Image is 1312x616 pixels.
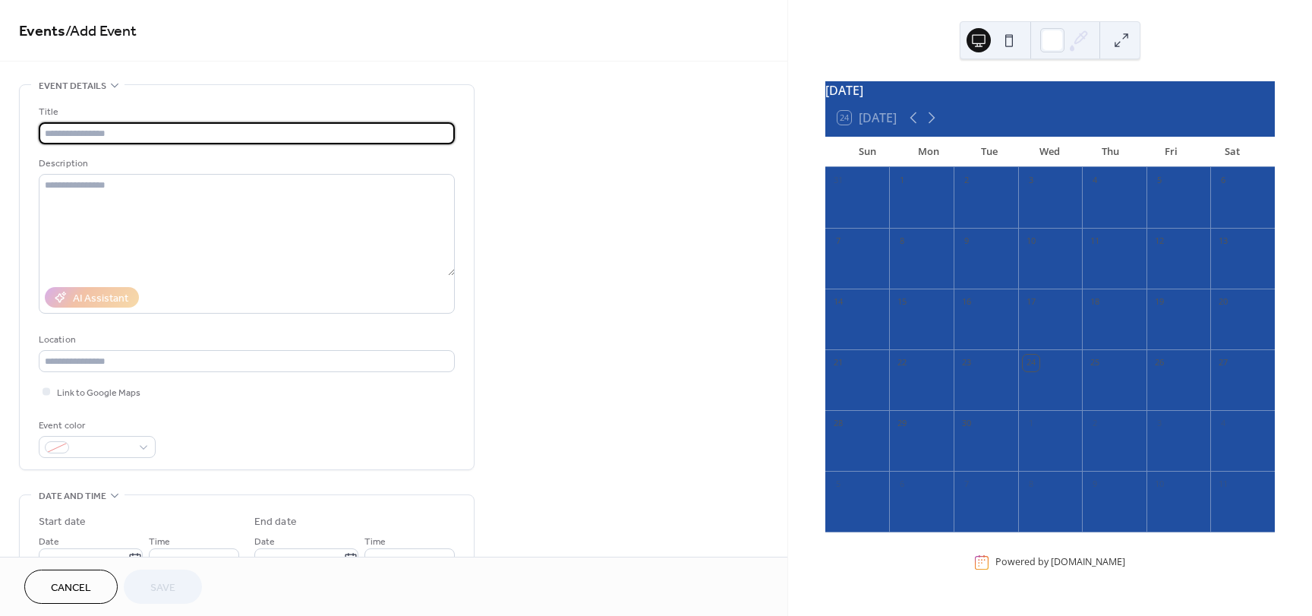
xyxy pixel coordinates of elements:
div: 12 [1151,233,1168,250]
span: Date and time [39,488,106,504]
div: 21 [830,355,847,371]
div: Thu [1080,137,1141,167]
div: 6 [894,476,910,493]
div: 4 [1215,415,1232,432]
div: 29 [894,415,910,432]
div: 17 [1023,294,1039,311]
div: 24 [1023,355,1039,371]
div: Start date [39,514,86,530]
div: 26 [1151,355,1168,371]
div: 11 [1215,476,1232,493]
span: Date [254,534,275,550]
div: 25 [1086,355,1103,371]
div: Mon [898,137,959,167]
span: / Add Event [65,17,137,46]
div: Wed [1020,137,1080,167]
div: Event color [39,418,153,434]
div: Location [39,332,452,348]
span: Event details [39,78,106,94]
span: Time [149,534,170,550]
div: 3 [1151,415,1168,432]
div: 13 [1215,233,1232,250]
div: Fri [1141,137,1202,167]
div: 5 [830,476,847,493]
div: 15 [894,294,910,311]
div: 7 [958,476,975,493]
div: 7 [830,233,847,250]
div: Title [39,104,452,120]
div: 5 [1151,172,1168,189]
div: 28 [830,415,847,432]
span: Cancel [51,580,91,596]
div: 22 [894,355,910,371]
div: 31 [830,172,847,189]
div: Tue [959,137,1020,167]
div: 3 [1023,172,1039,189]
div: 27 [1215,355,1232,371]
div: Powered by [995,555,1125,568]
div: 11 [1086,233,1103,250]
span: Date [39,534,59,550]
div: End date [254,514,297,530]
div: 16 [958,294,975,311]
div: 9 [1086,476,1103,493]
div: Sun [837,137,898,167]
div: 10 [1023,233,1039,250]
div: Description [39,156,452,172]
div: 8 [894,233,910,250]
button: Cancel [24,570,118,604]
div: 6 [1215,172,1232,189]
a: [DOMAIN_NAME] [1051,555,1125,568]
div: 9 [958,233,975,250]
span: Time [364,534,386,550]
div: 2 [1086,415,1103,432]
div: 2 [958,172,975,189]
div: 4 [1086,172,1103,189]
div: 19 [1151,294,1168,311]
div: 1 [1023,415,1039,432]
div: 30 [958,415,975,432]
div: 23 [958,355,975,371]
div: [DATE] [825,81,1275,100]
div: 20 [1215,294,1232,311]
div: 18 [1086,294,1103,311]
span: Link to Google Maps [57,385,140,401]
div: 8 [1023,476,1039,493]
div: 10 [1151,476,1168,493]
div: 1 [894,172,910,189]
a: Events [19,17,65,46]
div: Sat [1202,137,1263,167]
div: 14 [830,294,847,311]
